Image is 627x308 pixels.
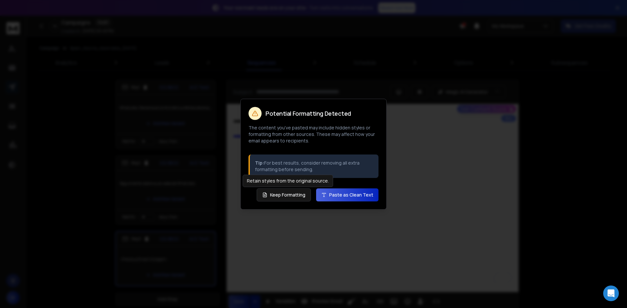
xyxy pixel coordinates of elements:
[255,160,373,173] p: For best results, consider removing all extra formatting before sending.
[316,188,378,201] button: Paste as Clean Text
[603,286,619,301] div: Open Intercom Messenger
[243,175,333,187] div: Retain styles from the original source.
[257,188,311,201] button: Keep Formatting
[249,125,378,144] p: The content you've pasted may include hidden styles or formatting from other sources. These may a...
[255,160,264,166] strong: Tip:
[265,110,351,116] h2: Potential Formatting Detected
